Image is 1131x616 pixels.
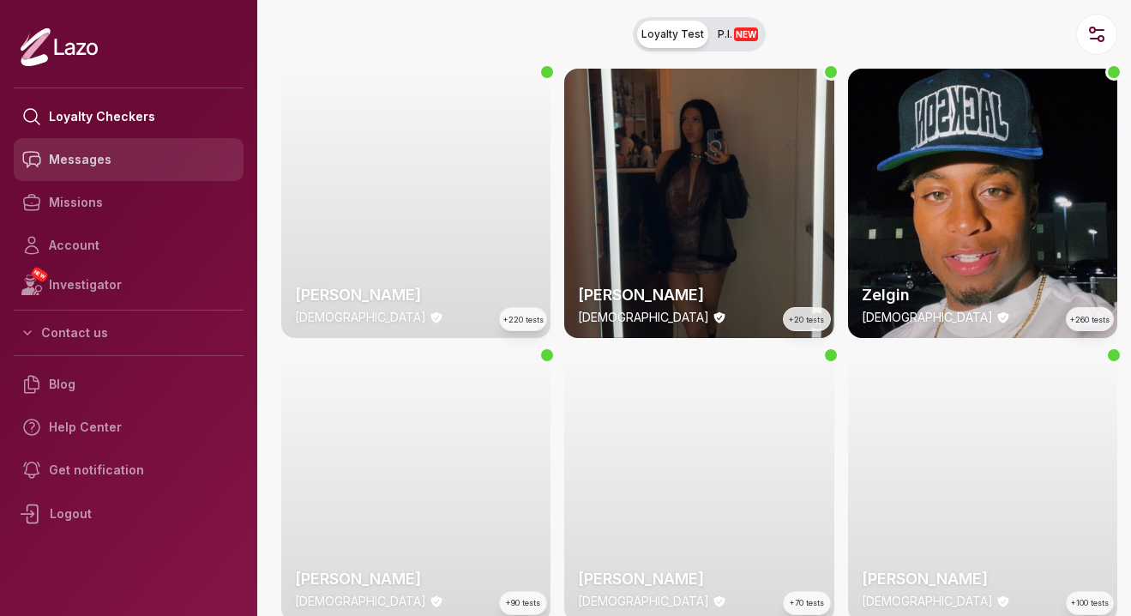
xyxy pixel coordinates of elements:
[30,266,49,283] span: NEW
[578,593,709,610] p: [DEMOGRAPHIC_DATA]
[578,309,709,326] p: [DEMOGRAPHIC_DATA]
[734,27,758,41] span: NEW
[295,283,537,307] h2: [PERSON_NAME]
[862,283,1104,307] h2: Zelgin
[1071,597,1109,609] span: +100 tests
[564,69,833,338] a: thumbchecker[PERSON_NAME][DEMOGRAPHIC_DATA]+20 tests
[14,224,244,267] a: Account
[564,69,833,338] img: checker
[578,567,820,591] h2: [PERSON_NAME]
[578,283,820,307] h2: [PERSON_NAME]
[862,309,993,326] p: [DEMOGRAPHIC_DATA]
[281,69,550,338] img: checker
[281,69,550,338] a: thumbchecker[PERSON_NAME][DEMOGRAPHIC_DATA]+220 tests
[848,69,1117,338] a: thumbcheckerZelgin[DEMOGRAPHIC_DATA]+260 tests
[14,95,244,138] a: Loyalty Checkers
[789,314,824,326] span: +20 tests
[295,567,537,591] h2: [PERSON_NAME]
[14,267,244,303] a: NEWInvestigator
[14,449,244,492] a: Get notification
[14,406,244,449] a: Help Center
[848,69,1117,338] img: checker
[295,309,426,326] p: [DEMOGRAPHIC_DATA]
[862,567,1104,591] h2: [PERSON_NAME]
[14,181,244,224] a: Missions
[718,27,758,41] span: P.I.
[14,363,244,406] a: Blog
[295,593,426,610] p: [DEMOGRAPHIC_DATA]
[862,593,993,610] p: [DEMOGRAPHIC_DATA]
[14,317,244,348] button: Contact us
[790,597,824,609] span: +70 tests
[14,138,244,181] a: Messages
[14,492,244,536] div: Logout
[503,314,544,326] span: +220 tests
[1070,314,1110,326] span: +260 tests
[641,27,704,41] span: Loyalty Test
[506,597,540,609] span: +90 tests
